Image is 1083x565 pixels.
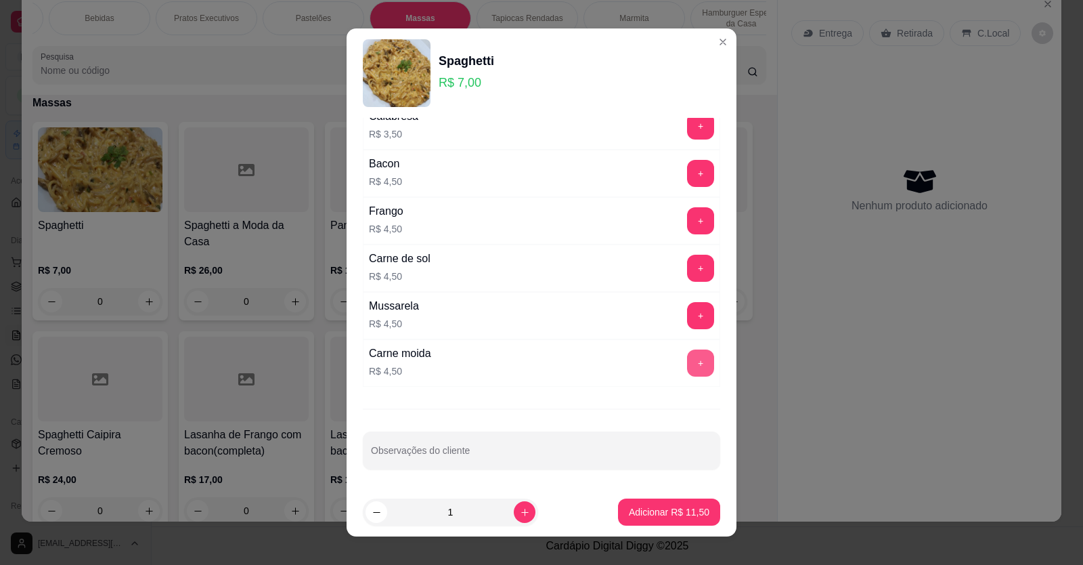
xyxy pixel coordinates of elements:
[687,112,714,140] button: add
[371,449,712,463] input: Observações do cliente
[629,505,709,519] p: Adicionar R$ 11,50
[687,350,714,377] button: add
[712,31,734,53] button: Close
[369,346,431,362] div: Carne moida
[369,298,419,314] div: Mussarela
[369,270,430,283] p: R$ 4,50
[369,175,402,188] p: R$ 4,50
[618,499,720,526] button: Adicionar R$ 11,50
[439,73,494,92] p: R$ 7,00
[366,501,387,523] button: decrease-product-quantity
[687,160,714,187] button: add
[363,39,430,107] img: product-image
[514,501,535,523] button: increase-product-quantity
[369,317,419,331] p: R$ 4,50
[369,203,403,219] div: Frango
[687,302,714,329] button: add
[439,51,494,70] div: Spaghetti
[369,364,431,378] p: R$ 4,50
[687,255,714,282] button: add
[687,207,714,234] button: add
[369,251,430,267] div: Carne de sol
[369,127,418,141] p: R$ 3,50
[369,156,402,172] div: Bacon
[369,222,403,236] p: R$ 4,50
